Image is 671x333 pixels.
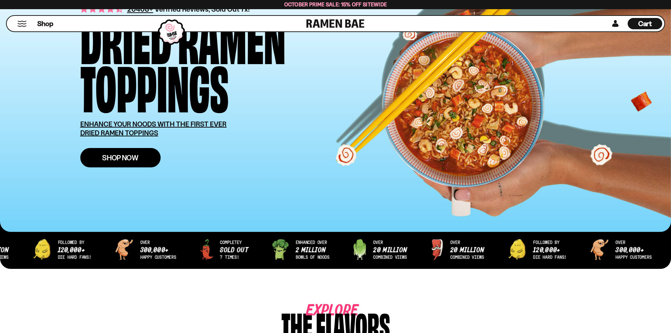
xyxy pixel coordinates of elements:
div: Cart [628,16,662,31]
span: October Prime Sale: 15% off Sitewide [284,1,387,8]
a: Shop Now [80,148,161,167]
u: ENHANCE YOUR NOODS WITH THE FIRST EVER DRIED RAMEN TOPPINGS [80,120,227,137]
div: Toppings [80,61,229,109]
span: Explore [306,308,337,314]
a: Shop [37,18,53,29]
button: Mobile Menu Trigger [17,21,27,27]
span: Cart [638,19,652,28]
span: Shop [37,19,53,29]
div: Ramen [178,13,286,61]
span: Shop Now [102,154,138,161]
